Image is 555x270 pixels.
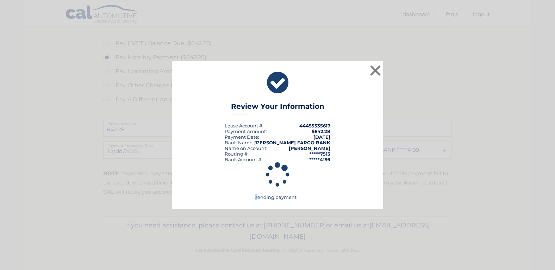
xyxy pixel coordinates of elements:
[368,63,382,77] button: ×
[225,145,267,151] div: Name on Account:
[225,128,267,134] div: Payment Amount:
[312,128,330,134] span: $642.28
[225,140,254,145] div: Bank Name:
[181,162,374,200] div: sending payment...
[225,151,249,157] div: Routing #:
[225,134,259,140] div: :
[225,123,263,128] div: Lease Account #:
[289,145,330,151] strong: [PERSON_NAME]
[225,157,262,162] div: Bank Account #:
[231,102,324,114] h3: Review Your Information
[254,140,330,145] strong: [PERSON_NAME] FARGO BANK
[299,123,330,128] strong: 44455535617
[313,134,330,140] span: [DATE]
[225,134,258,140] span: Payment Date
